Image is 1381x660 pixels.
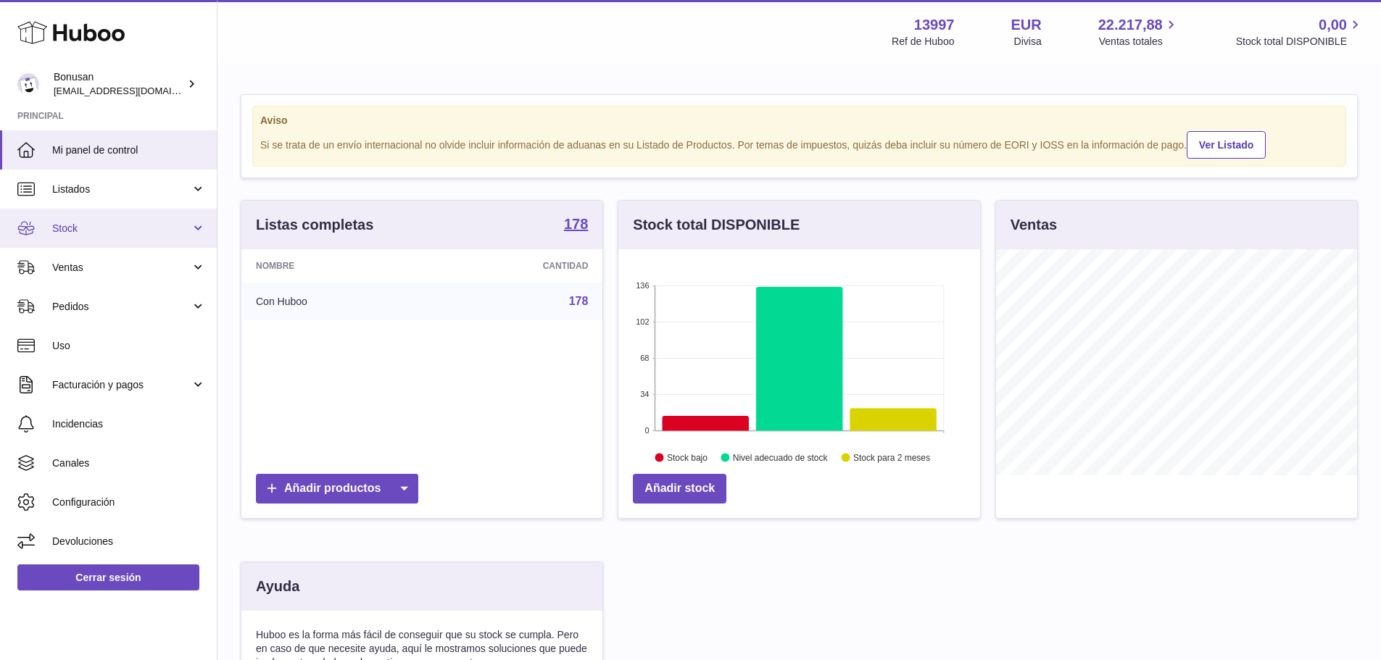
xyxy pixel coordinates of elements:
span: Canales [52,456,206,470]
a: 178 [569,295,589,307]
span: Incidencias [52,417,206,431]
a: 0,00 Stock total DISPONIBLE [1236,15,1364,49]
div: Bonusan [54,70,184,98]
span: Facturación y pagos [52,378,191,392]
h3: Ventas [1011,215,1057,235]
span: Devoluciones [52,535,206,548]
th: Nombre [241,249,429,283]
text: Stock bajo [667,453,708,463]
h3: Stock total DISPONIBLE [633,215,800,235]
a: 178 [564,217,588,234]
span: Configuración [52,496,206,509]
a: Añadir productos [256,474,418,504]
text: 0 [645,426,650,435]
th: Cantidad [429,249,603,283]
text: 136 [636,281,649,290]
text: 102 [636,317,649,326]
div: Ref de Huboo [892,35,954,49]
a: Añadir stock [633,474,726,504]
strong: EUR [1011,15,1041,35]
a: Ver Listado [1187,131,1266,159]
a: Cerrar sesión [17,564,199,590]
text: 68 [641,354,650,362]
span: 0,00 [1319,15,1347,35]
text: 34 [641,390,650,398]
a: 22.217,88 Ventas totales [1098,15,1179,49]
text: Nivel adecuado de stock [733,453,829,463]
div: Divisa [1014,35,1042,49]
span: 22.217,88 [1098,15,1163,35]
span: Stock [52,222,191,235]
strong: Aviso [260,114,1338,128]
td: Con Huboo [241,283,429,320]
span: Ventas totales [1099,35,1179,49]
span: Uso [52,339,206,353]
span: Stock total DISPONIBLE [1236,35,1364,49]
h3: Ayuda [256,577,299,596]
h3: Listas completas [256,215,373,235]
strong: 178 [564,217,588,231]
span: Mi panel de control [52,143,206,157]
text: Stock para 2 meses [853,453,930,463]
span: Ventas [52,261,191,275]
strong: 13997 [914,15,955,35]
span: Pedidos [52,300,191,314]
div: Si se trata de un envío internacional no olvide incluir información de aduanas en su Listado de P... [260,129,1338,159]
img: info@bonusan.es [17,73,39,95]
span: Listados [52,183,191,196]
span: [EMAIL_ADDRESS][DOMAIN_NAME] [54,85,213,96]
